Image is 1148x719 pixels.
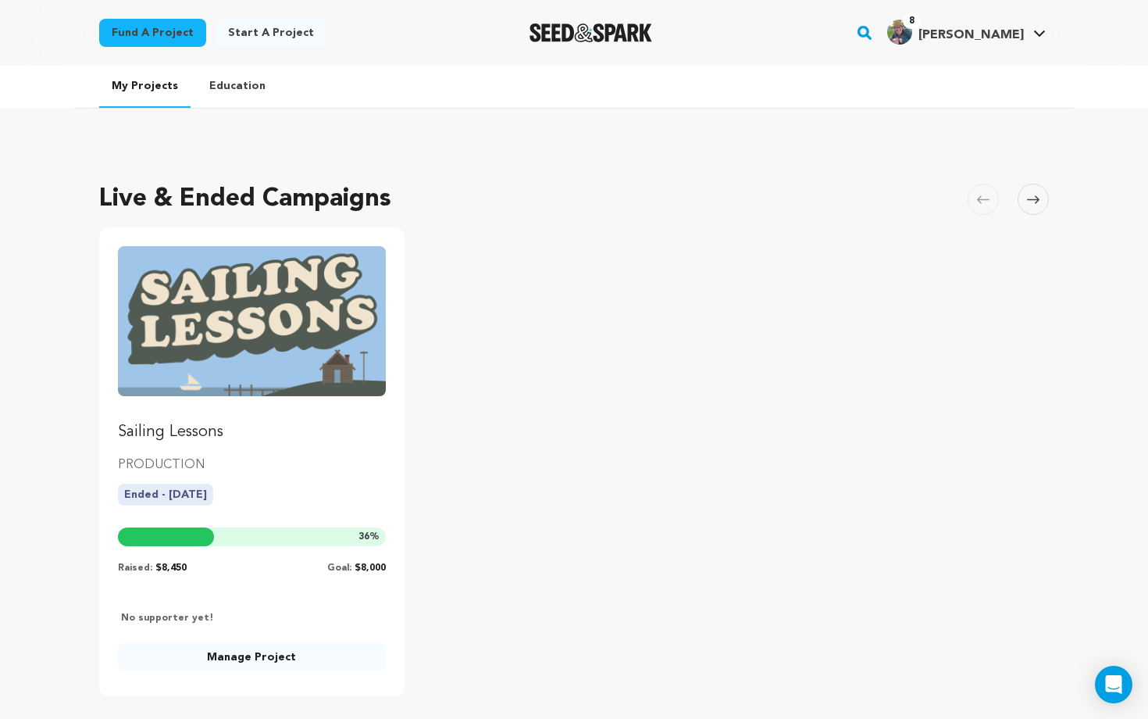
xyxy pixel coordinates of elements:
[358,532,369,542] span: 36
[118,612,214,624] p: No supporter yet!
[118,421,386,443] p: Sailing Lessons
[1095,666,1132,703] div: Open Intercom Messenger
[99,19,206,47] a: Fund a project
[216,19,326,47] a: Start a project
[197,66,278,106] a: Education
[529,23,652,42] img: Seed&Spark Logo Dark Mode
[118,563,152,573] span: Raised:
[355,563,386,573] span: $8,000
[887,20,1024,45] div: Kylie S.'s Profile
[884,16,1049,45] a: Kylie S.'s Profile
[358,531,380,543] span: %
[99,66,191,108] a: My Projects
[887,20,912,45] img: 776098e3326a0dd9.jpg
[155,563,187,573] span: $8,450
[327,563,351,573] span: Goal:
[99,181,391,218] h2: Live & Ended Campaigns
[884,16,1049,49] span: Kylie S.'s Profile
[118,456,386,474] p: PRODUCTION
[903,13,921,29] span: 8
[918,29,1024,41] span: [PERSON_NAME]
[118,246,386,443] a: Fund Sailing Lessons
[529,23,652,42] a: Seed&Spark Homepage
[118,643,386,671] a: Manage Project
[118,484,213,506] p: Ended - [DATE]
